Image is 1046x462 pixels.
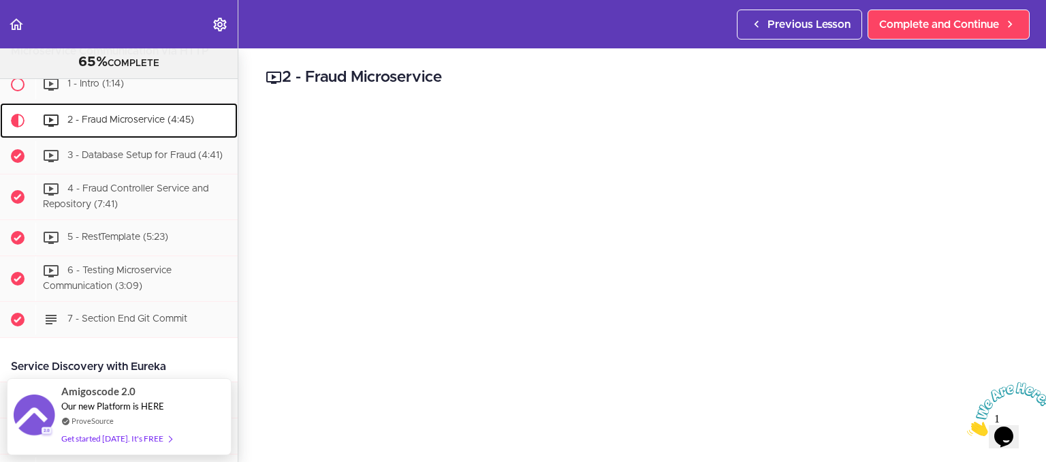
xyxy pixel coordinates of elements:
[67,116,194,125] span: 2 - Fraud Microservice (4:45)
[67,314,187,324] span: 7 - Section End Git Commit
[767,16,851,33] span: Previous Lesson
[879,16,999,33] span: Complete and Continue
[61,431,172,446] div: Get started [DATE]. It's FREE
[868,10,1030,40] a: Complete and Continue
[8,16,25,33] svg: Back to course curriculum
[72,415,114,427] a: ProveSource
[212,16,228,33] svg: Settings Menu
[962,377,1046,442] iframe: chat widget
[737,10,862,40] a: Previous Lesson
[43,185,208,210] span: 4 - Fraud Controller Service and Repository (7:41)
[61,401,164,412] span: Our new Platform is HERE
[14,395,54,439] img: provesource social proof notification image
[67,232,168,242] span: 5 - RestTemplate (5:23)
[67,151,223,161] span: 3 - Database Setup for Fraud (4:41)
[67,80,124,89] span: 1 - Intro (1:14)
[61,384,136,399] span: Amigoscode 2.0
[266,66,1019,89] h2: 2 - Fraud Microservice
[5,5,90,59] img: Chat attention grabber
[17,54,221,72] div: COMPLETE
[78,55,108,69] span: 65%
[43,266,172,291] span: 6 - Testing Microservice Communication (3:09)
